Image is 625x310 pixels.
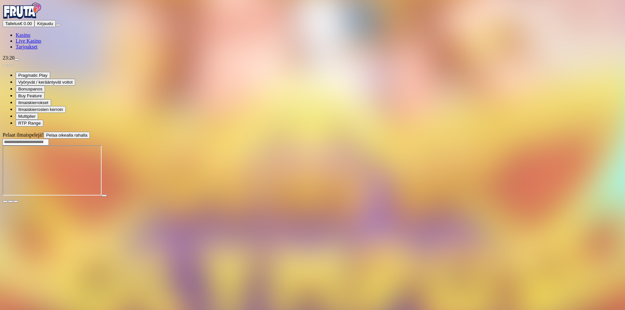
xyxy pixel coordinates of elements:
[16,86,45,92] button: Bonuspanos
[18,114,35,119] span: Multiplier
[16,38,41,44] a: Live Kasino
[16,92,45,99] button: Buy Feature
[16,120,43,127] button: RTP Range
[18,87,42,91] span: Bonuspanos
[18,107,63,112] span: Ilmaiskierrosten kerroin
[3,3,622,50] nav: Primary
[3,32,622,50] nav: Main menu
[3,20,35,27] button: Talletusplus icon€ 0.00
[3,64,8,66] button: prev slide
[3,139,49,145] input: Search
[8,200,13,202] button: chevron-down icon
[14,59,20,61] button: live-chat
[18,73,48,78] span: Pragmatic Play
[5,21,20,26] span: Talletus
[16,44,37,49] a: Tarjoukset
[3,132,622,139] div: Pelaat ilmaispelejä!
[56,24,61,26] button: menu
[16,113,38,120] button: Multiplier
[16,106,66,113] button: Ilmaiskierrosten kerroin
[16,79,75,86] button: Vyöryvät / kerääntyvät voitot
[102,195,107,196] button: play icon
[18,93,42,98] span: Buy Feature
[37,21,53,26] span: Kirjaudu
[44,132,90,139] button: Pelaa oikealla rahalla
[3,145,102,195] iframe: Gates of Olympus Super Scatter
[16,32,30,38] a: Kasino
[18,80,73,85] span: Vyöryvät / kerääntyvät voitot
[3,14,42,20] a: Fruta
[3,200,8,202] button: close icon
[13,200,18,202] button: fullscreen icon
[3,3,42,19] img: Fruta
[16,99,51,106] button: Ilmaiskierrokset
[20,21,32,26] span: € 0.00
[35,20,56,27] button: Kirjaudu
[16,72,50,79] button: Pragmatic Play
[8,64,13,66] button: next slide
[18,100,49,105] span: Ilmaiskierrokset
[3,55,14,61] span: 23:20
[46,133,88,138] span: Pelaa oikealla rahalla
[18,121,41,126] span: RTP Range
